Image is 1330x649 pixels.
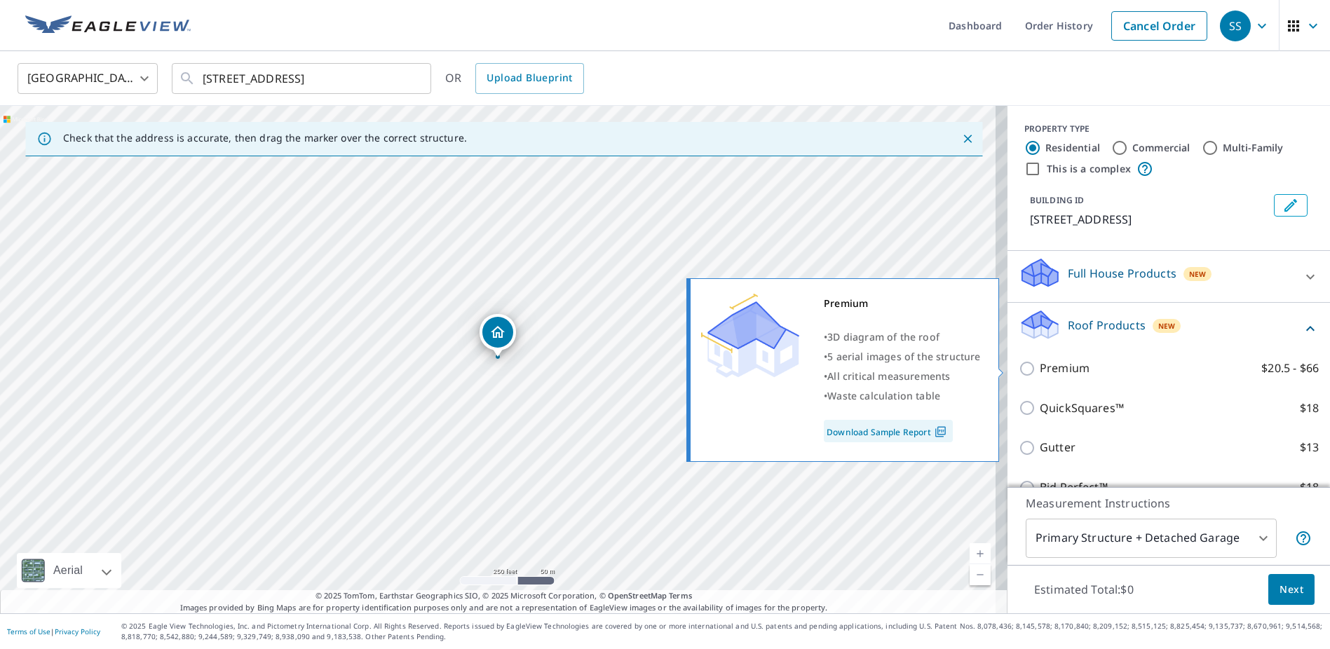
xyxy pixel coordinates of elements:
div: [GEOGRAPHIC_DATA] [18,59,158,98]
div: • [824,386,981,406]
span: New [1189,268,1207,280]
a: Terms of Use [7,627,50,636]
p: [STREET_ADDRESS] [1030,211,1268,228]
div: • [824,327,981,347]
label: Commercial [1132,141,1190,155]
a: Terms [669,590,692,601]
p: Gutter [1040,439,1075,456]
div: PROPERTY TYPE [1024,123,1313,135]
span: Your report will include the primary structure and a detached garage if one exists. [1295,530,1312,547]
p: Premium [1040,360,1090,377]
button: Edit building 1 [1274,194,1308,217]
div: Roof ProductsNew [1019,308,1319,348]
span: Waste calculation table [827,389,940,402]
input: Search by address or latitude-longitude [203,59,402,98]
label: This is a complex [1047,162,1131,176]
div: Aerial [17,553,121,588]
a: Upload Blueprint [475,63,583,94]
p: Estimated Total: $0 [1023,574,1145,605]
button: Next [1268,574,1315,606]
p: Bid Perfect™ [1040,479,1108,496]
a: Privacy Policy [55,627,100,636]
a: OpenStreetMap [608,590,667,601]
div: • [824,367,981,386]
div: Premium [824,294,981,313]
p: $18 [1300,399,1319,417]
img: Pdf Icon [931,425,950,438]
p: $18 [1300,479,1319,496]
p: | [7,627,100,636]
span: 3D diagram of the roof [827,330,939,343]
img: EV Logo [25,15,191,36]
a: Cancel Order [1111,11,1207,41]
div: • [824,347,981,367]
p: Measurement Instructions [1026,495,1312,512]
div: OR [445,63,584,94]
p: © 2025 Eagle View Technologies, Inc. and Pictometry International Corp. All Rights Reserved. Repo... [121,621,1323,642]
p: Full House Products [1068,265,1176,282]
span: © 2025 TomTom, Earthstar Geographics SIO, © 2025 Microsoft Corporation, © [315,590,692,602]
p: Check that the address is accurate, then drag the marker over the correct structure. [63,132,467,144]
p: Roof Products [1068,317,1146,334]
div: Aerial [49,553,87,588]
span: Upload Blueprint [487,69,572,87]
button: Close [958,130,977,148]
p: $13 [1300,439,1319,456]
span: Next [1280,581,1303,599]
label: Residential [1045,141,1100,155]
div: Dropped pin, building 1, Residential property, 108 Conies Run Williamsburg, VA 23185 [480,314,516,357]
a: Download Sample Report [824,420,953,442]
div: Primary Structure + Detached Garage [1026,519,1277,558]
p: $20.5 - $66 [1261,360,1319,377]
label: Multi-Family [1223,141,1284,155]
span: 5 aerial images of the structure [827,350,980,363]
span: All critical measurements [827,369,950,383]
div: Full House ProductsNew [1019,257,1319,296]
span: New [1158,320,1176,332]
a: Current Level 17, Zoom In [970,543,991,564]
a: Current Level 17, Zoom Out [970,564,991,585]
img: Premium [701,294,799,378]
p: QuickSquares™ [1040,399,1124,417]
div: SS [1220,11,1251,41]
p: BUILDING ID [1030,194,1084,206]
